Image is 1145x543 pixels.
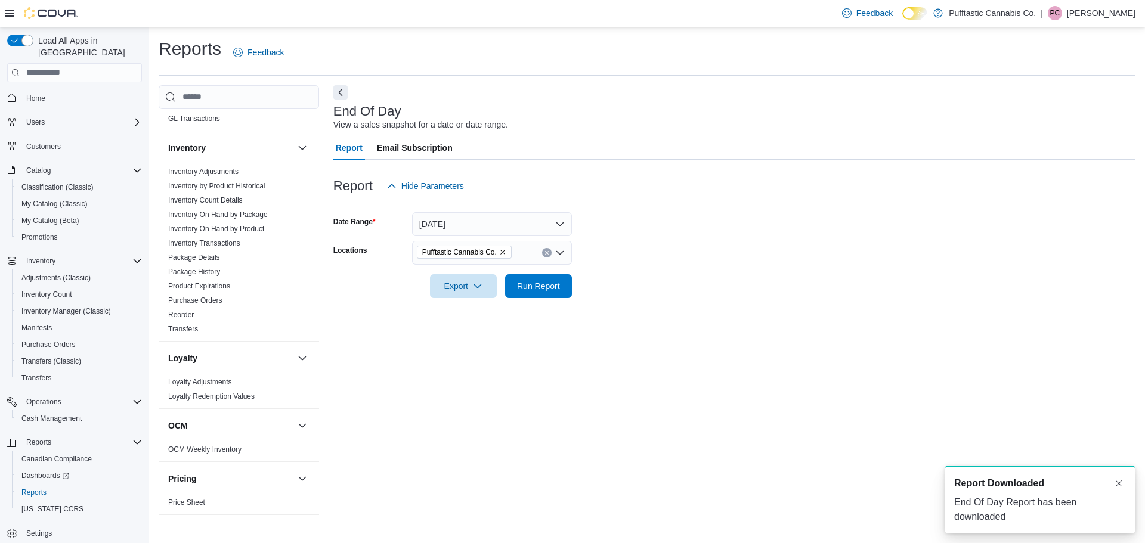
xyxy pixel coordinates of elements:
a: Manifests [17,321,57,335]
span: Inventory [21,254,142,268]
button: Canadian Compliance [12,451,147,467]
span: Canadian Compliance [17,452,142,466]
button: Inventory Count [12,286,147,303]
a: Inventory On Hand by Product [168,225,264,233]
div: Notification [954,476,1126,491]
span: Inventory Adjustments [168,167,239,176]
span: Inventory Manager (Classic) [21,306,111,316]
span: Inventory Count [17,287,142,302]
button: Inventory Manager (Classic) [12,303,147,319]
h3: End Of Day [333,104,401,119]
a: Inventory Count [17,287,77,302]
button: Transfers (Classic) [12,353,147,370]
div: Finance [159,97,319,131]
a: Package History [168,268,220,276]
span: Inventory by Product Historical [168,181,265,191]
span: Report [336,136,363,160]
span: Inventory Count Details [168,196,243,205]
div: Preeya Chauhan [1048,6,1062,20]
a: Cash Management [17,411,86,426]
a: My Catalog (Classic) [17,197,92,211]
span: Catalog [21,163,142,178]
span: Washington CCRS [17,502,142,516]
span: PC [1050,6,1060,20]
div: Loyalty [159,375,319,408]
span: My Catalog (Classic) [17,197,142,211]
span: Inventory Manager (Classic) [17,304,142,318]
button: OCM [168,420,293,432]
a: OCM Weekly Inventory [168,445,242,454]
span: Cash Management [21,414,82,423]
span: Operations [26,397,61,407]
span: Settings [21,526,142,541]
span: Home [26,94,45,103]
span: Transfers [17,371,142,385]
span: Manifests [17,321,142,335]
a: Price Sheet [168,498,205,507]
button: Promotions [12,229,147,246]
a: Inventory by Product Historical [168,182,265,190]
a: Reorder [168,311,194,319]
button: Run Report [505,274,572,298]
span: Email Subscription [377,136,453,160]
span: Product Expirations [168,281,230,291]
span: Feedback [247,46,284,58]
a: Inventory Adjustments [168,167,239,176]
span: Promotions [21,232,58,242]
button: Transfers [12,370,147,386]
a: Transfers [168,325,198,333]
span: Transfers (Classic) [21,356,81,366]
a: Purchase Orders [17,337,81,352]
span: Purchase Orders [21,340,76,349]
a: Classification (Classic) [17,180,98,194]
a: Promotions [17,230,63,244]
h3: Pricing [168,473,196,485]
span: My Catalog (Beta) [17,213,142,228]
a: [US_STATE] CCRS [17,502,88,516]
span: Transfers (Classic) [17,354,142,368]
button: Inventory [168,142,293,154]
span: Adjustments (Classic) [21,273,91,283]
button: Reports [21,435,56,449]
button: Pricing [168,473,293,485]
button: Operations [2,393,147,410]
button: Reports [2,434,147,451]
div: OCM [159,442,319,461]
a: Transfers [17,371,56,385]
div: End Of Day Report has been downloaded [954,495,1126,524]
div: Pricing [159,495,319,514]
span: Feedback [856,7,893,19]
span: GL Transactions [168,114,220,123]
a: Dashboards [17,468,74,483]
input: Dark Mode [902,7,927,20]
button: Purchase Orders [12,336,147,353]
div: Inventory [159,165,319,341]
span: Pufftastic Cannabis Co. [422,246,497,258]
span: Dashboards [21,471,69,480]
button: Settings [2,525,147,542]
span: Dashboards [17,468,142,483]
span: [US_STATE] CCRS [21,504,83,514]
span: Inventory Transactions [168,238,240,248]
a: Feedback [228,41,289,64]
button: Classification (Classic) [12,179,147,196]
span: Reorder [168,310,194,319]
button: Users [2,114,147,131]
span: Inventory On Hand by Package [168,210,268,219]
a: Dashboards [12,467,147,484]
img: Cova [24,7,78,19]
span: Purchase Orders [17,337,142,352]
button: Dismiss toast [1112,476,1126,491]
button: Cash Management [12,410,147,427]
span: OCM Weekly Inventory [168,445,242,454]
span: Manifests [21,323,52,333]
h3: OCM [168,420,188,432]
button: Export [430,274,497,298]
button: Hide Parameters [382,174,469,198]
button: Adjustments (Classic) [12,269,147,286]
span: Price Sheet [168,498,205,507]
span: Report Downloaded [954,476,1044,491]
span: Canadian Compliance [21,454,92,464]
a: Feedback [837,1,898,25]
